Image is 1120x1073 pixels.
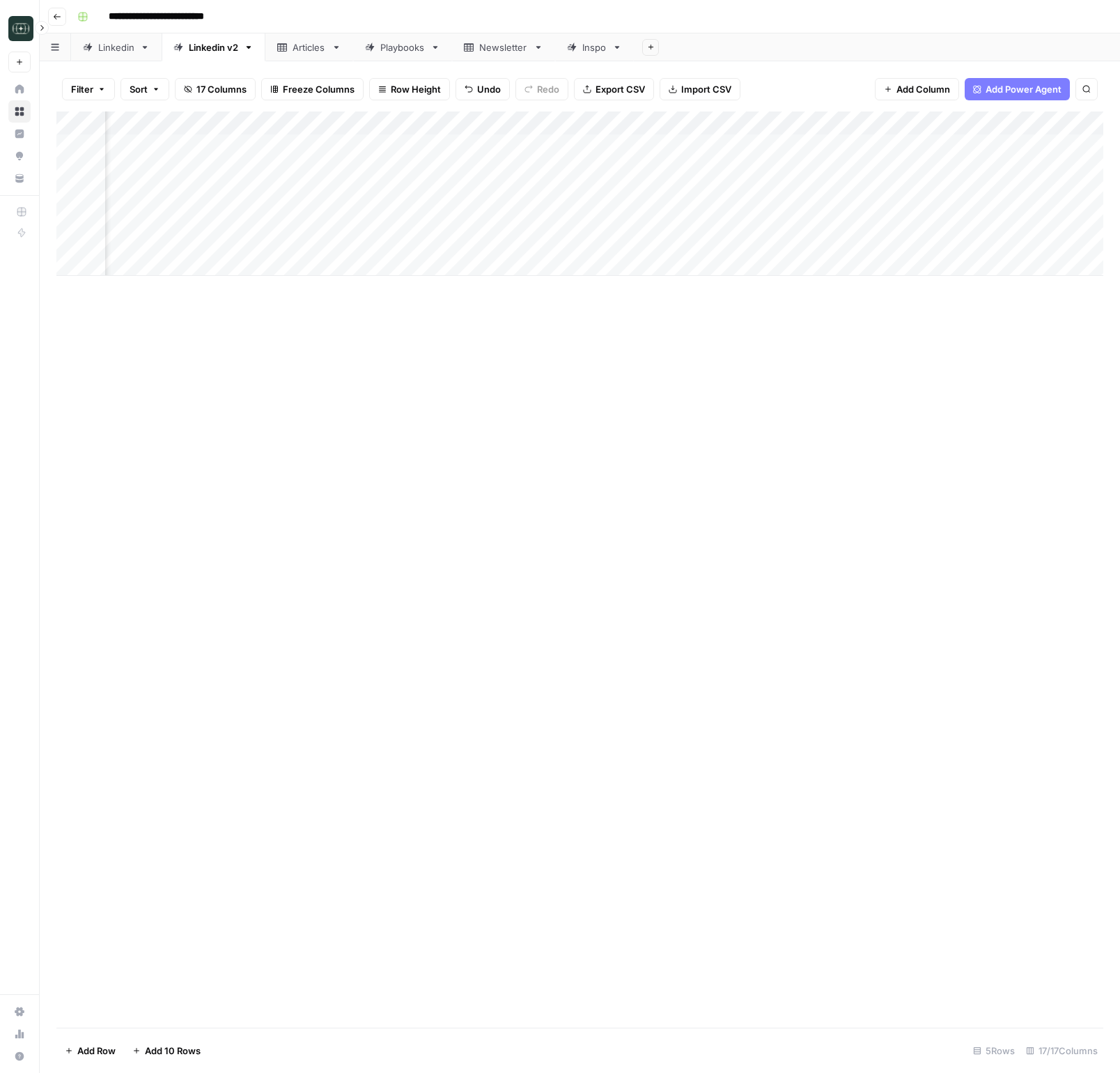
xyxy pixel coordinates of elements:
a: Settings [8,1001,31,1023]
button: Sort [120,78,169,100]
a: Opportunities [8,145,31,167]
a: Newsletter [452,33,555,61]
a: Browse [8,100,31,123]
button: Redo [515,78,568,100]
div: Inspo [582,40,607,54]
span: Export CSV [596,82,645,96]
a: Home [8,78,31,100]
span: Row Height [391,82,441,96]
button: Workspace: Catalyst [8,11,31,46]
button: Help + Support [8,1045,31,1067]
button: Add 10 Rows [124,1040,209,1062]
div: Articles [293,40,326,54]
button: Add Column [875,78,959,100]
span: Add Row [77,1044,116,1058]
span: Add 10 Rows [145,1044,201,1058]
a: Linkedin v2 [162,33,265,61]
img: Catalyst Logo [8,16,33,41]
a: Insights [8,123,31,145]
button: Add Power Agent [965,78,1070,100]
div: Linkedin v2 [189,40,238,54]
span: Filter [71,82,93,96]
button: Freeze Columns [261,78,364,100]
a: Articles [265,33,353,61]
button: Undo [456,78,510,100]
div: Playbooks [380,40,425,54]
div: 17/17 Columns [1020,1040,1103,1062]
div: Linkedin [98,40,134,54]
button: Row Height [369,78,450,100]
button: Filter [62,78,115,100]
span: Sort [130,82,148,96]
a: Playbooks [353,33,452,61]
button: Export CSV [574,78,654,100]
button: Add Row [56,1040,124,1062]
span: Add Power Agent [986,82,1061,96]
div: Newsletter [479,40,528,54]
a: Your Data [8,167,31,190]
button: 17 Columns [175,78,256,100]
span: Freeze Columns [283,82,355,96]
span: 17 Columns [196,82,247,96]
div: 5 Rows [967,1040,1020,1062]
a: Inspo [555,33,634,61]
button: Import CSV [660,78,740,100]
a: Linkedin [71,33,162,61]
span: Redo [537,82,559,96]
a: Usage [8,1023,31,1045]
span: Undo [477,82,501,96]
span: Import CSV [681,82,731,96]
span: Add Column [896,82,950,96]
